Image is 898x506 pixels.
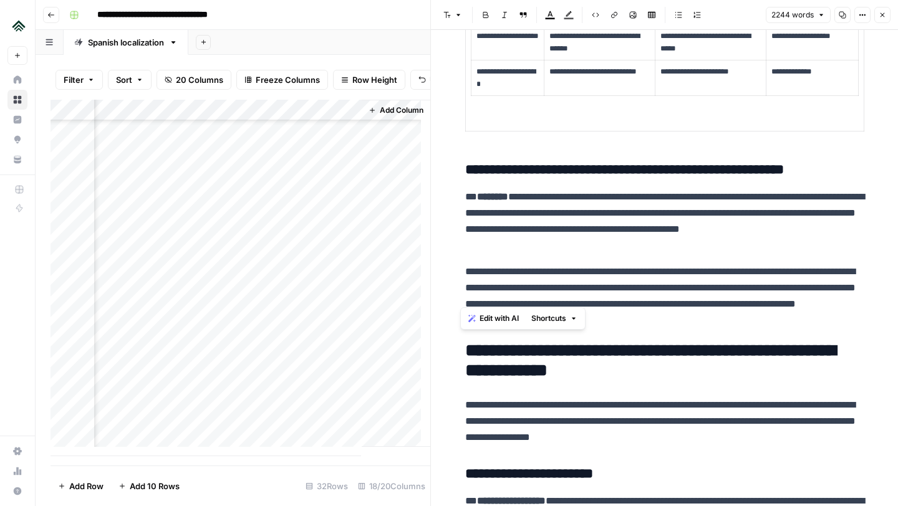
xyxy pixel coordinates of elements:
[352,74,397,86] span: Row Height
[531,313,566,324] span: Shortcuts
[157,70,231,90] button: 20 Columns
[56,70,103,90] button: Filter
[364,102,428,118] button: Add Column
[52,72,62,82] img: tab_domain_overview_orange.svg
[147,74,198,82] div: Palabras clave
[51,476,111,496] button: Add Row
[88,36,164,49] div: Spanish localization
[7,14,30,37] img: Uplisting Logo
[463,310,524,327] button: Edit with AI
[133,72,143,82] img: tab_keywords_by_traffic_grey.svg
[35,20,61,30] div: v 4.0.25
[64,74,84,86] span: Filter
[111,476,187,496] button: Add 10 Rows
[32,32,140,42] div: Dominio: [DOMAIN_NAME]
[64,30,188,55] a: Spanish localization
[526,310,582,327] button: Shortcuts
[380,105,423,116] span: Add Column
[65,74,95,82] div: Dominio
[7,461,27,481] a: Usage
[771,9,814,21] span: 2244 words
[256,74,320,86] span: Freeze Columns
[7,70,27,90] a: Home
[7,10,27,41] button: Workspace: Uplisting
[410,70,459,90] button: Undo
[333,70,405,90] button: Row Height
[116,74,132,86] span: Sort
[20,20,30,30] img: logo_orange.svg
[20,32,30,42] img: website_grey.svg
[353,476,430,496] div: 18/20 Columns
[301,476,353,496] div: 32 Rows
[108,70,152,90] button: Sort
[480,313,519,324] span: Edit with AI
[7,90,27,110] a: Browse
[176,74,223,86] span: 20 Columns
[130,480,180,492] span: Add 10 Rows
[236,70,328,90] button: Freeze Columns
[766,7,831,23] button: 2244 words
[7,150,27,169] a: Your Data
[7,441,27,461] a: Settings
[7,130,27,150] a: Opportunities
[7,110,27,130] a: Insights
[69,480,104,492] span: Add Row
[7,481,27,501] button: Help + Support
